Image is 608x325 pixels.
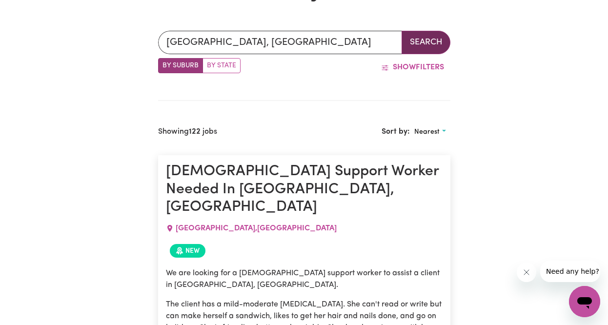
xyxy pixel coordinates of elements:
iframe: Close message [517,263,536,282]
button: Search [402,31,450,54]
label: Search by state [203,58,241,73]
h1: [DEMOGRAPHIC_DATA] Support Worker Needed In [GEOGRAPHIC_DATA], [GEOGRAPHIC_DATA] [166,163,443,216]
b: 122 [189,128,201,136]
span: Nearest [414,128,440,136]
label: Search by suburb/post code [158,58,203,73]
h2: Showing jobs [158,127,217,137]
p: We are looking for a [DEMOGRAPHIC_DATA] support worker to assist a client in [GEOGRAPHIC_DATA], [... [166,267,443,291]
iframe: Message from company [540,261,600,282]
button: ShowFilters [375,58,450,77]
button: Sort search results [410,124,450,140]
iframe: Button to launch messaging window [569,286,600,317]
span: [GEOGRAPHIC_DATA] , [GEOGRAPHIC_DATA] [176,224,337,232]
input: Enter a suburb or postcode [158,31,402,54]
span: Sort by: [382,128,410,136]
span: Job posted within the last 30 days [170,244,205,258]
span: Show [393,63,416,71]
